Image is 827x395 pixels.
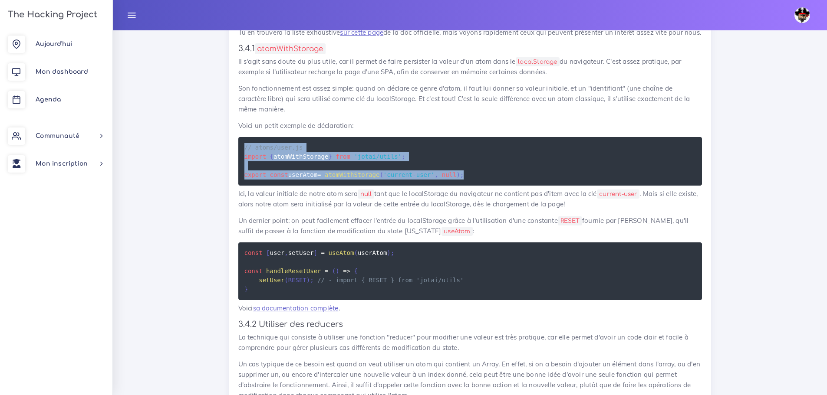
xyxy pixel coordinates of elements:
[244,143,466,180] code: atomWithStorage userAtom
[442,171,457,178] span: null
[284,277,288,284] span: (
[5,10,97,20] h3: The Hacking Project
[244,171,267,178] span: export
[328,153,332,160] span: }
[340,28,383,36] a: sur cette page
[402,153,405,160] span: ;
[558,216,582,225] code: RESET
[244,153,267,160] span: import
[238,44,702,53] h4: 3.4.1
[253,304,339,312] a: sa documentation complète
[354,249,357,256] span: (
[325,171,379,178] span: atomWithStorage
[36,96,61,103] span: Agenda
[238,215,702,236] p: Un dernier point: on peut facilement effacer l'entrée du localStorage grâce à l'utilisation d'une...
[238,27,702,38] p: Tu en trouvera la liste exhaustive de la doc officielle, mais voyons rapidement ceux qui peuvent ...
[314,249,317,256] span: ]
[597,189,640,199] code: current-user
[391,249,394,256] span: ;
[36,160,88,167] span: Mon inscription
[328,249,354,256] span: useAtom
[244,268,263,274] span: const
[36,69,88,75] span: Mon dashboard
[383,171,435,178] span: 'current-user'
[317,171,321,178] span: =
[516,57,560,66] code: localStorage
[379,171,383,178] span: (
[244,249,263,256] span: const
[354,153,402,160] span: 'jotai/utils'
[238,56,702,77] p: Il s'agit sans doute du plus utile, car il permet de faire persister la valeur d'un atom dans le ...
[244,144,303,151] span: // atoms/user.js
[284,249,288,256] span: ,
[36,41,72,47] span: Aujourd'hui
[238,189,702,209] p: Ici, la valeur initiale de notre atom sera tant que le localStorage du navigateur ne contient pas...
[238,83,702,114] p: Son fonctionnement est assez simple: quand on déclare ce genre d'atom, il faut lui donner sa vale...
[306,277,310,284] span: )
[354,268,357,274] span: {
[238,332,702,353] p: La technique qui consiste à utiliser une fonction "reducer" pour modifier une valeur est très pra...
[255,43,326,54] code: atomWithStorage
[343,268,350,274] span: =>
[435,171,438,178] span: ,
[794,7,810,23] img: avatar
[238,303,702,313] p: Voici .
[270,153,273,160] span: {
[270,171,288,178] span: const
[266,268,321,274] span: handleResetUser
[460,171,464,178] span: ;
[321,249,325,256] span: =
[387,249,390,256] span: )
[288,277,306,284] span: RESET
[310,277,313,284] span: ;
[244,286,248,293] span: }
[332,268,336,274] span: (
[244,248,464,294] code: user setUser userAtom
[336,268,339,274] span: )
[325,268,328,274] span: =
[336,153,350,160] span: from
[238,121,702,131] p: Voici un petit exemple de déclaration:
[456,171,460,178] span: )
[259,277,284,284] span: setUser
[266,249,270,256] span: [
[238,320,702,329] h4: 3.4.2 Utiliser des reducers
[317,277,464,284] span: // - import { RESET } from 'jotai/utils'
[358,189,374,199] code: null
[36,133,79,139] span: Communauté
[442,227,473,236] code: useAtom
